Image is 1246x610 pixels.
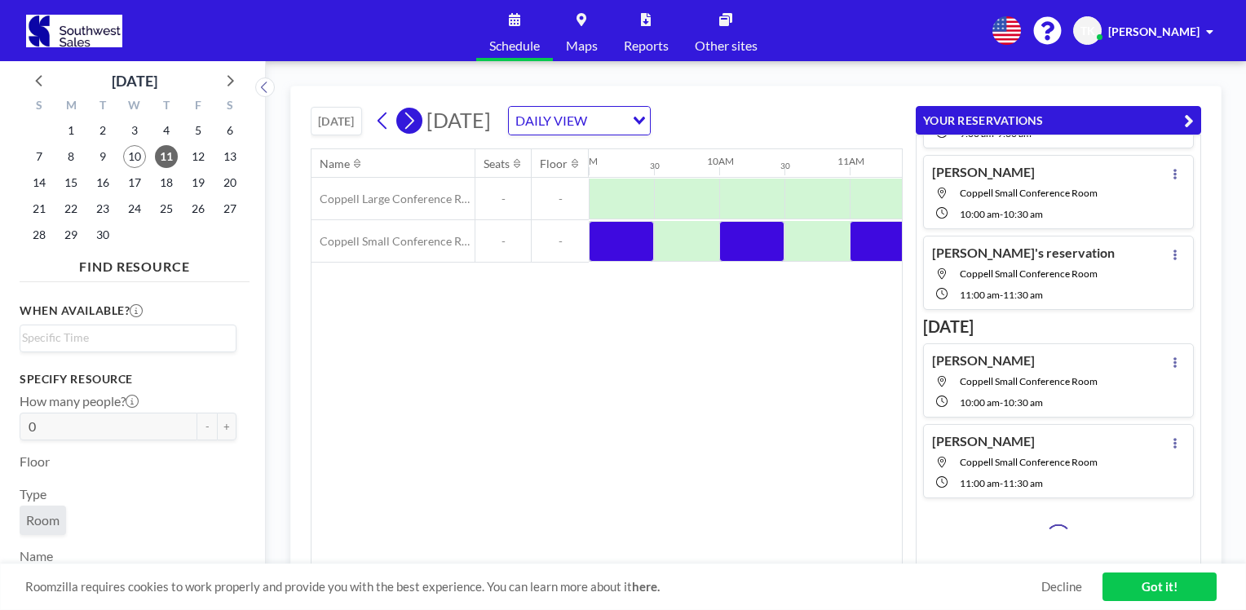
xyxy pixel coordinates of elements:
[28,171,51,194] span: Sunday, September 14, 2025
[60,223,82,246] span: Monday, September 29, 2025
[960,208,1000,220] span: 10:00 AM
[484,157,510,171] div: Seats
[155,145,178,168] span: Thursday, September 11, 2025
[26,512,60,528] span: Room
[311,192,475,206] span: Coppell Large Conference Room
[20,453,50,470] label: Floor
[624,39,669,52] span: Reports
[1080,24,1095,38] span: TK
[187,119,210,142] span: Friday, September 5, 2025
[219,197,241,220] span: Saturday, September 27, 2025
[960,187,1098,199] span: Coppell Small Conference Room
[960,267,1098,280] span: Coppell Small Conference Room
[123,197,146,220] span: Wednesday, September 24, 2025
[932,245,1115,261] h4: [PERSON_NAME]'s reservation
[1003,289,1043,301] span: 11:30 AM
[592,110,623,131] input: Search for option
[28,145,51,168] span: Sunday, September 7, 2025
[91,223,114,246] span: Tuesday, September 30, 2025
[960,375,1098,387] span: Coppell Small Conference Room
[1108,24,1200,38] span: [PERSON_NAME]
[150,96,182,117] div: T
[1003,208,1043,220] span: 10:30 AM
[24,96,55,117] div: S
[932,164,1035,180] h4: [PERSON_NAME]
[320,157,350,171] div: Name
[932,433,1035,449] h4: [PERSON_NAME]
[112,69,157,92] div: [DATE]
[632,579,660,594] a: here.
[837,155,864,167] div: 11AM
[566,39,598,52] span: Maps
[532,234,589,249] span: -
[932,352,1035,369] h4: [PERSON_NAME]
[182,96,214,117] div: F
[28,197,51,220] span: Sunday, September 21, 2025
[960,477,1000,489] span: 11:00 AM
[311,234,475,249] span: Coppell Small Conference Room
[187,145,210,168] span: Friday, September 12, 2025
[155,171,178,194] span: Thursday, September 18, 2025
[960,396,1000,409] span: 10:00 AM
[20,252,250,275] h4: FIND RESOURCE
[91,145,114,168] span: Tuesday, September 9, 2025
[1003,396,1043,409] span: 10:30 AM
[1000,208,1003,220] span: -
[20,486,46,502] label: Type
[119,96,151,117] div: W
[91,119,114,142] span: Tuesday, September 2, 2025
[87,96,119,117] div: T
[20,393,139,409] label: How many people?
[20,548,53,564] label: Name
[60,197,82,220] span: Monday, September 22, 2025
[1003,477,1043,489] span: 11:30 AM
[217,413,236,440] button: +
[91,171,114,194] span: Tuesday, September 16, 2025
[25,579,1041,595] span: Roomzilla requires cookies to work properly and provide you with the best experience. You can lea...
[91,197,114,220] span: Tuesday, September 23, 2025
[1000,396,1003,409] span: -
[60,145,82,168] span: Monday, September 8, 2025
[197,413,217,440] button: -
[489,39,540,52] span: Schedule
[1102,572,1217,601] a: Got it!
[55,96,87,117] div: M
[60,171,82,194] span: Monday, September 15, 2025
[219,145,241,168] span: Saturday, September 13, 2025
[22,329,227,347] input: Search for option
[1000,289,1003,301] span: -
[155,197,178,220] span: Thursday, September 25, 2025
[475,234,531,249] span: -
[426,108,491,132] span: [DATE]
[187,197,210,220] span: Friday, September 26, 2025
[540,157,568,171] div: Floor
[311,107,362,135] button: [DATE]
[475,192,531,206] span: -
[1000,477,1003,489] span: -
[28,223,51,246] span: Sunday, September 28, 2025
[509,107,650,135] div: Search for option
[1041,579,1082,595] a: Decline
[916,106,1201,135] button: YOUR RESERVATIONS
[20,325,236,350] div: Search for option
[512,110,590,131] span: DAILY VIEW
[20,372,236,387] h3: Specify resource
[155,119,178,142] span: Thursday, September 4, 2025
[219,119,241,142] span: Saturday, September 6, 2025
[532,192,589,206] span: -
[923,316,1194,337] h3: [DATE]
[123,119,146,142] span: Wednesday, September 3, 2025
[214,96,245,117] div: S
[960,289,1000,301] span: 11:00 AM
[26,15,122,47] img: organization-logo
[219,171,241,194] span: Saturday, September 20, 2025
[187,171,210,194] span: Friday, September 19, 2025
[123,171,146,194] span: Wednesday, September 17, 2025
[695,39,758,52] span: Other sites
[960,456,1098,468] span: Coppell Small Conference Room
[650,161,660,171] div: 30
[60,119,82,142] span: Monday, September 1, 2025
[707,155,734,167] div: 10AM
[780,161,790,171] div: 30
[123,145,146,168] span: Wednesday, September 10, 2025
